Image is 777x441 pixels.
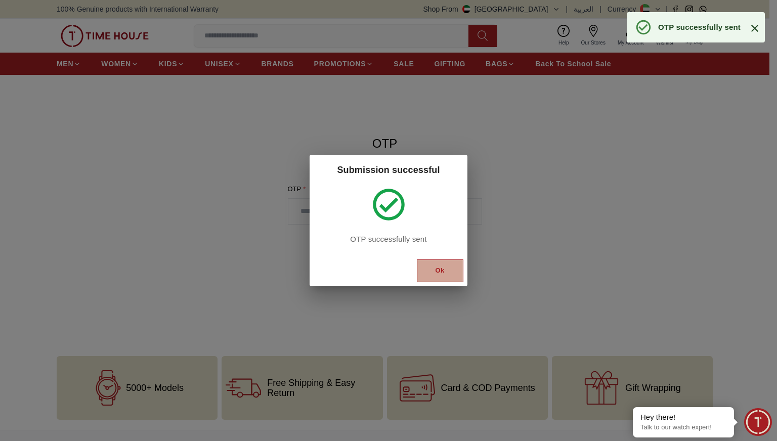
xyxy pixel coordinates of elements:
div: OTP successfully sent [658,22,741,32]
div: Hey there! [640,412,726,422]
div: OTP successfully sent [337,234,440,245]
button: Ok [417,259,463,282]
div: Submission successful [337,163,440,178]
p: Talk to our watch expert! [640,423,726,432]
div: Chat Widget [744,408,772,436]
div: Ok [436,265,445,277]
